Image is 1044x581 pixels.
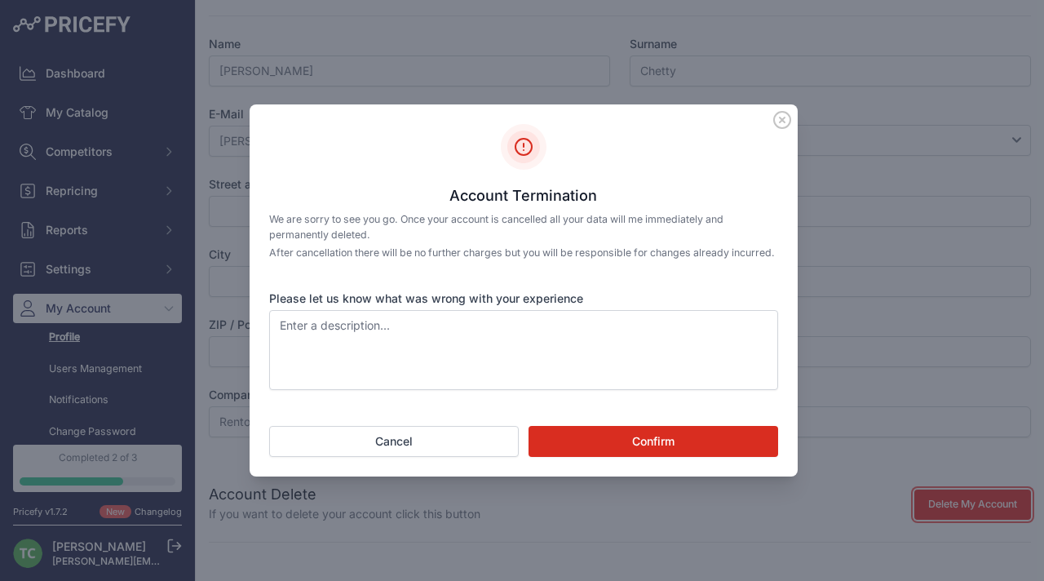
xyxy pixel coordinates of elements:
[269,246,778,261] p: After cancellation there will be no further charges but you will be responsible for changes alrea...
[269,212,778,242] p: We are sorry to see you go. Once your account is cancelled all your data will me immediately and ...
[269,290,778,307] label: Please let us know what was wrong with your experience
[269,426,519,457] button: Cancel
[529,426,778,457] button: Confirm
[269,186,778,206] h3: Account Termination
